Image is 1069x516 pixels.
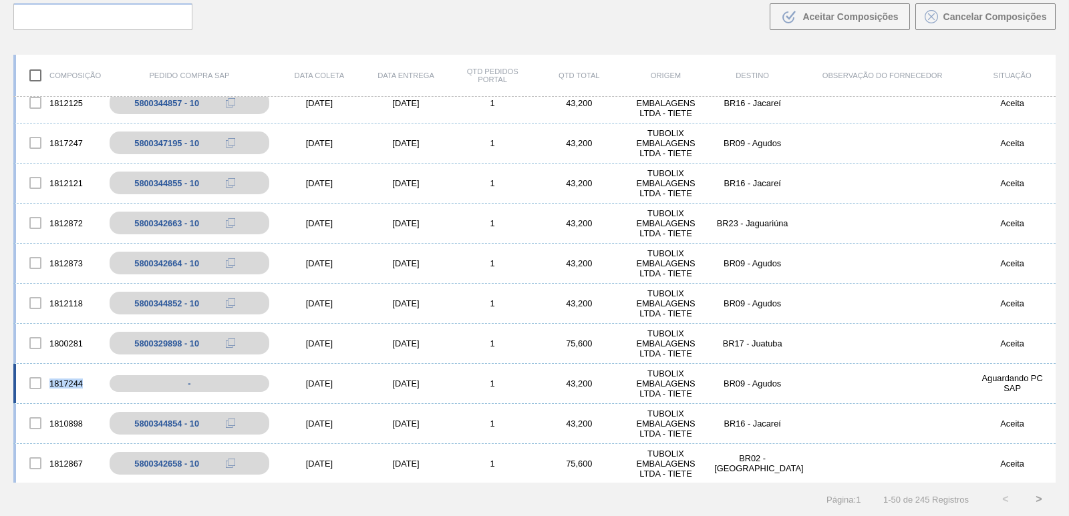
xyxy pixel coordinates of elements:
div: Aceita [969,459,1056,469]
div: [DATE] [363,258,450,268]
div: [DATE] [363,218,450,228]
div: 1800281 [16,329,103,357]
div: 1 [449,298,536,308]
div: [DATE] [276,178,363,188]
div: BR09 - Agudos [709,298,796,308]
div: Copiar [217,255,244,271]
div: 1 [449,98,536,108]
div: Observação do Fornecedor [796,71,969,79]
div: 43,200 [536,258,623,268]
div: [DATE] [276,378,363,389]
div: 5800329898 - 10 [134,338,199,348]
div: Qtd Pedidos Portal [449,67,536,83]
div: 1812125 [16,89,103,117]
div: 1810898 [16,409,103,437]
div: TUBOLIX EMBALAGENS LTDA - TIETE [623,449,710,479]
div: Situação [969,71,1056,79]
div: [DATE] [276,419,363,429]
div: Copiar [217,415,244,431]
div: 1 [449,378,536,389]
button: Aceitar Composições [770,3,910,30]
div: 43,200 [536,419,623,429]
div: 5800342658 - 10 [134,459,199,469]
div: [DATE] [276,258,363,268]
div: 5800342663 - 10 [134,218,199,228]
div: Copiar [217,335,244,351]
span: 1 - 50 de 245 Registros [881,495,969,505]
div: [DATE] [363,378,450,389]
div: TUBOLIX EMBALAGENS LTDA - TIETE [623,368,710,399]
span: Página : 1 [826,495,861,505]
div: Destino [709,71,796,79]
div: 43,200 [536,178,623,188]
div: 43,200 [536,298,623,308]
div: 1 [449,178,536,188]
span: Cancelar Composições [943,11,1047,22]
div: BR16 - Jacareí [709,178,796,188]
div: - [110,375,269,392]
div: 1 [449,138,536,148]
div: 1 [449,338,536,348]
div: 5800344852 - 10 [134,298,199,308]
div: [DATE] [276,298,363,308]
div: Data entrega [363,71,450,79]
div: Copiar [217,135,244,151]
div: BR09 - Agudos [709,138,796,148]
div: 1 [449,218,536,228]
div: BR16 - Jacareí [709,419,796,429]
div: [DATE] [363,98,450,108]
div: TUBOLIX EMBALAGENS LTDA - TIETE [623,128,710,158]
div: [DATE] [276,98,363,108]
div: [DATE] [276,138,363,148]
div: TUBOLIX EMBALAGENS LTDA - TIETE [623,288,710,318]
div: [DATE] [276,218,363,228]
div: 1817244 [16,369,103,397]
div: Aceita [969,258,1056,268]
div: Aceita [969,98,1056,108]
div: Aceita [969,218,1056,228]
div: TUBOLIX EMBALAGENS LTDA - TIETE [623,248,710,278]
div: Aceita [969,298,1056,308]
div: BR16 - Jacareí [709,98,796,108]
div: Origem [623,71,710,79]
div: [DATE] [276,338,363,348]
div: 1812121 [16,169,103,197]
div: 43,200 [536,218,623,228]
button: < [989,483,1022,516]
div: [DATE] [276,459,363,469]
div: 5800344854 - 10 [134,419,199,429]
div: TUBOLIX EMBALAGENS LTDA - TIETE [623,168,710,198]
div: Copiar [217,95,244,111]
div: BR17 - Juatuba [709,338,796,348]
div: Qtd Total [536,71,623,79]
div: [DATE] [363,338,450,348]
div: [DATE] [363,419,450,429]
div: 5800342664 - 10 [134,258,199,268]
div: 1 [449,419,536,429]
div: TUBOLIX EMBALAGENS LTDA - TIETE [623,208,710,238]
div: BR02 - Sergipe [709,453,796,473]
div: 1812118 [16,289,103,317]
div: 1812867 [16,449,103,477]
div: 1817247 [16,129,103,157]
div: TUBOLIX EMBALAGENS LTDA - TIETE [623,88,710,118]
div: 1812873 [16,249,103,277]
div: Aceita [969,138,1056,148]
div: 43,200 [536,98,623,108]
div: Aceita [969,178,1056,188]
div: [DATE] [363,178,450,188]
div: Aceita [969,338,1056,348]
div: 5800344857 - 10 [134,98,199,108]
div: 5800344855 - 10 [134,178,199,188]
div: Pedido Compra SAP [103,71,276,79]
div: 5800347195 - 10 [134,138,199,148]
div: Aguardando PC SAP [969,373,1056,393]
div: 43,200 [536,378,623,389]
div: 1 [449,258,536,268]
button: > [1022,483,1056,516]
button: Cancelar Composições [915,3,1056,30]
div: 1812872 [16,209,103,237]
div: Data coleta [276,71,363,79]
div: 75,600 [536,338,623,348]
div: BR09 - Agudos [709,258,796,268]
